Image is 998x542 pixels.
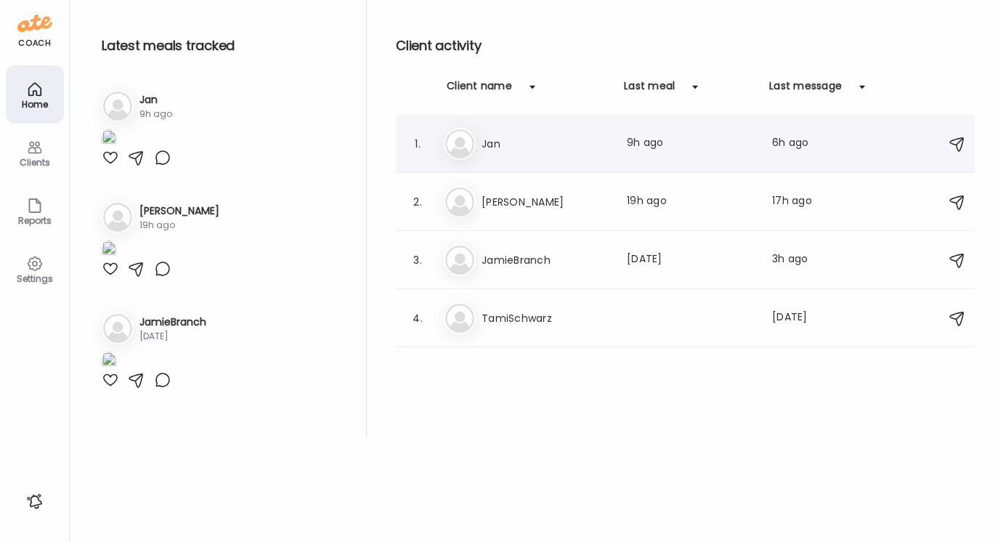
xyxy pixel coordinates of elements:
img: bg-avatar-default.svg [445,246,474,275]
div: 1. [409,135,426,153]
div: 9h ago [627,135,755,153]
div: Settings [9,274,61,283]
div: 19h ago [139,219,219,232]
div: [DATE] [627,251,755,269]
img: bg-avatar-default.svg [445,129,474,158]
h3: [PERSON_NAME] [482,193,609,211]
div: Last message [769,78,842,102]
h2: Client activity [396,35,975,57]
img: images%2FXImTVQBs16eZqGQ4AKMzePIDoFr2%2Fv4BzdVf0LkiG8IUrWa5l%2FJN8mV10JXwwzb15rJvz8_1080 [102,352,116,371]
div: Last meal [624,78,675,102]
h3: [PERSON_NAME] [139,203,219,219]
div: Reports [9,216,61,225]
img: bg-avatar-default.svg [103,314,132,343]
div: coach [18,37,51,49]
h2: Latest meals tracked [102,35,343,57]
div: 3h ago [772,251,829,269]
img: bg-avatar-default.svg [103,203,132,232]
div: 2. [409,193,426,211]
img: bg-avatar-default.svg [445,187,474,217]
img: bg-avatar-default.svg [103,92,132,121]
div: Clients [9,158,61,167]
div: 4. [409,310,426,327]
div: 19h ago [627,193,755,211]
h3: JamieBranch [482,251,609,269]
div: Home [9,100,61,109]
div: Client name [447,78,512,102]
div: 9h ago [139,108,172,121]
h3: TamiSchwarz [482,310,609,327]
img: ate [17,12,52,35]
img: images%2FgxsDnAh2j9WNQYhcT5jOtutxUNC2%2F12DGaTecUUykJEsK2xTP%2FA0hCxQucBZTuFR0xTQbC_1080 [102,129,116,149]
h3: Jan [482,135,609,153]
div: [DATE] [139,330,206,343]
div: 6h ago [772,135,829,153]
div: 17h ago [772,193,829,211]
h3: JamieBranch [139,315,206,330]
img: bg-avatar-default.svg [445,304,474,333]
h3: Jan [139,92,172,108]
div: 3. [409,251,426,269]
img: images%2F34M9xvfC7VOFbuVuzn79gX2qEI22%2Fn3NABjpLZ6crnbKedZvA%2FGNQHrSxJU9veqlGsPPqs_1080 [102,240,116,260]
div: [DATE] [772,310,829,327]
